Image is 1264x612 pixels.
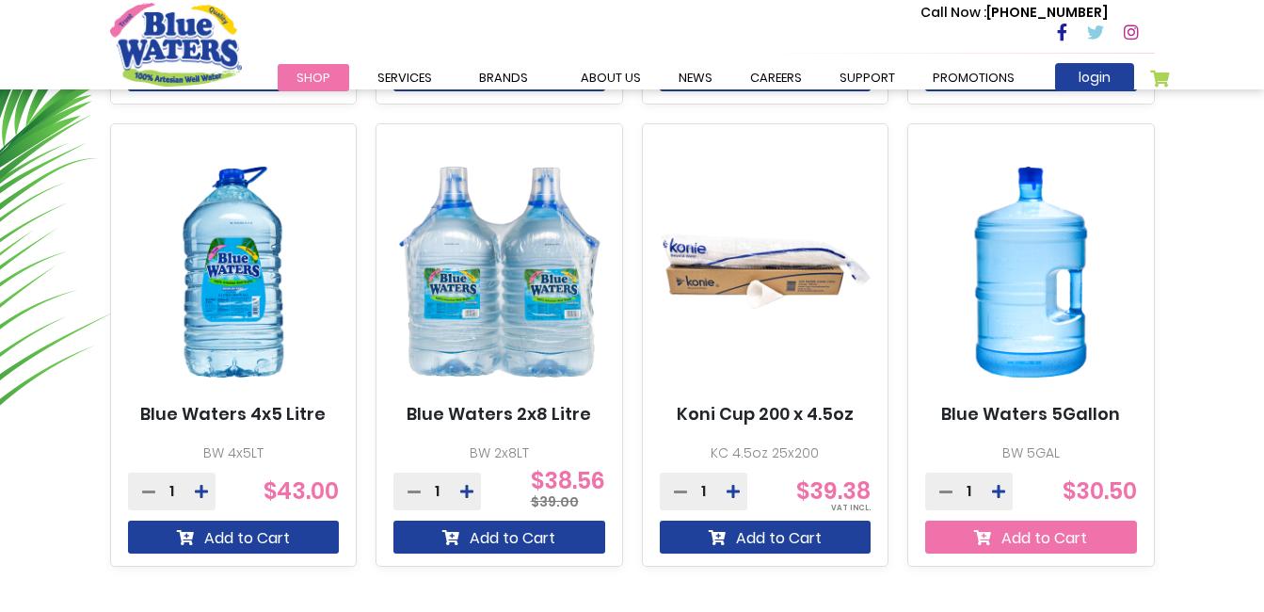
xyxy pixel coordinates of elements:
[731,64,821,91] a: careers
[677,404,854,425] a: Koni Cup 200 x 4.5oz
[393,140,605,405] img: Blue Waters 2x8 Litre
[393,521,605,554] button: Add to Cart
[128,140,340,405] img: Blue Waters 4x5 Litre
[796,475,871,507] span: $39.38
[110,3,242,86] a: store logo
[821,64,914,91] a: support
[1055,63,1134,91] a: login
[660,443,872,463] p: KC 4.5oz 25x200
[407,404,591,425] a: Blue Waters 2x8 Litre
[925,521,1137,554] button: Add to Cart
[393,443,605,463] p: BW 2x8LT
[264,475,339,507] span: $43.00
[140,404,326,425] a: Blue Waters 4x5 Litre
[562,64,660,91] a: about us
[660,64,731,91] a: News
[925,140,1137,405] img: Blue Waters 5Gallon
[128,521,340,554] button: Add to Cart
[531,481,605,499] span: $38.56
[941,404,1120,425] a: Blue Waters 5Gallon
[914,64,1033,91] a: Promotions
[660,140,872,405] img: Koni Cup 200 x 4.5oz
[920,3,1108,23] p: [PHONE_NUMBER]
[296,69,330,87] span: Shop
[479,69,528,87] span: Brands
[377,69,432,87] span: Services
[920,3,986,22] span: Call Now :
[660,521,872,554] button: Add to Cart
[1063,475,1137,507] span: $30.50
[128,443,340,463] p: BW 4x5LT
[531,492,579,511] span: $39.00
[925,443,1137,463] p: BW 5GAL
